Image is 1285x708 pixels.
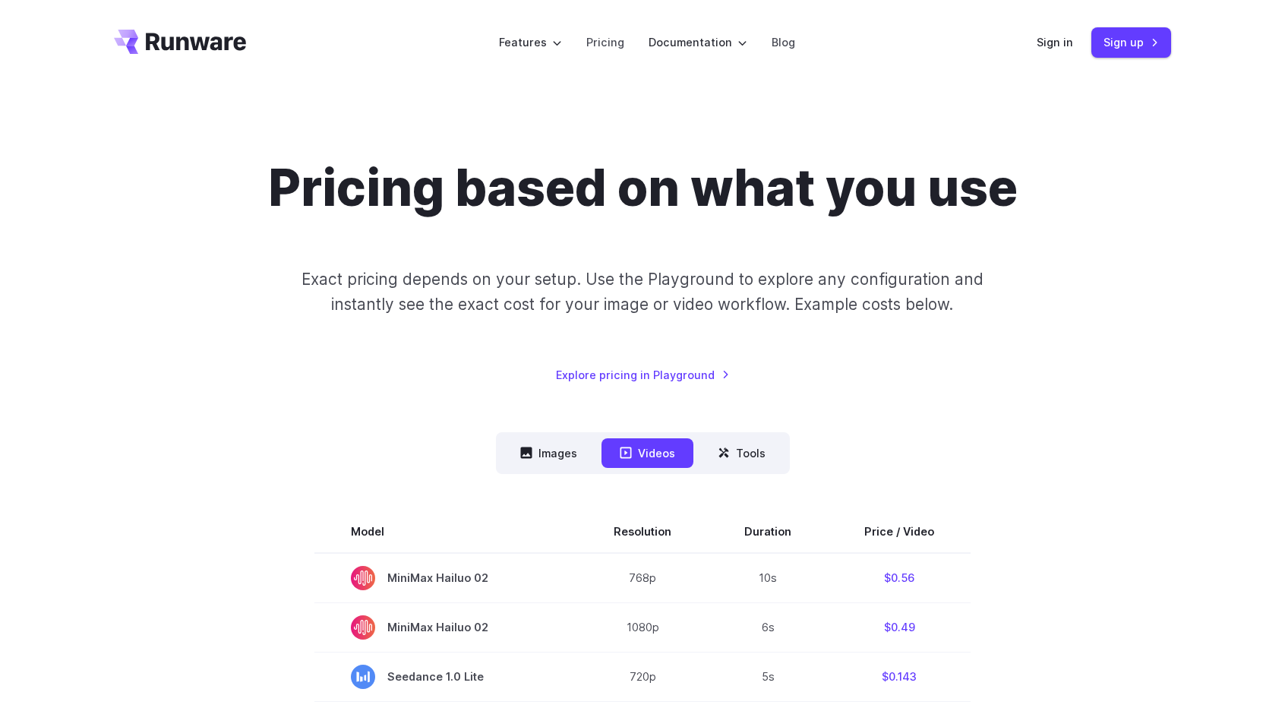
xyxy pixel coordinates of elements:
td: 6s [708,602,828,652]
a: Blog [772,33,795,51]
th: Model [314,510,577,553]
td: 768p [577,553,708,603]
td: $0.56 [828,553,971,603]
a: Sign in [1037,33,1073,51]
th: Duration [708,510,828,553]
a: Sign up [1091,27,1171,57]
button: Videos [601,438,693,468]
label: Features [499,33,562,51]
a: Go to / [114,30,246,54]
td: $0.49 [828,602,971,652]
td: $0.143 [828,652,971,701]
h1: Pricing based on what you use [268,158,1018,218]
a: Explore pricing in Playground [556,366,730,384]
span: MiniMax Hailuo 02 [351,566,541,590]
td: 10s [708,553,828,603]
td: 5s [708,652,828,701]
button: Tools [699,438,784,468]
button: Images [502,438,595,468]
td: 720p [577,652,708,701]
a: Pricing [586,33,624,51]
th: Resolution [577,510,708,553]
label: Documentation [649,33,747,51]
span: Seedance 1.0 Lite [351,665,541,689]
td: 1080p [577,602,708,652]
p: Exact pricing depends on your setup. Use the Playground to explore any configuration and instantl... [273,267,1012,318]
span: MiniMax Hailuo 02 [351,615,541,640]
th: Price / Video [828,510,971,553]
